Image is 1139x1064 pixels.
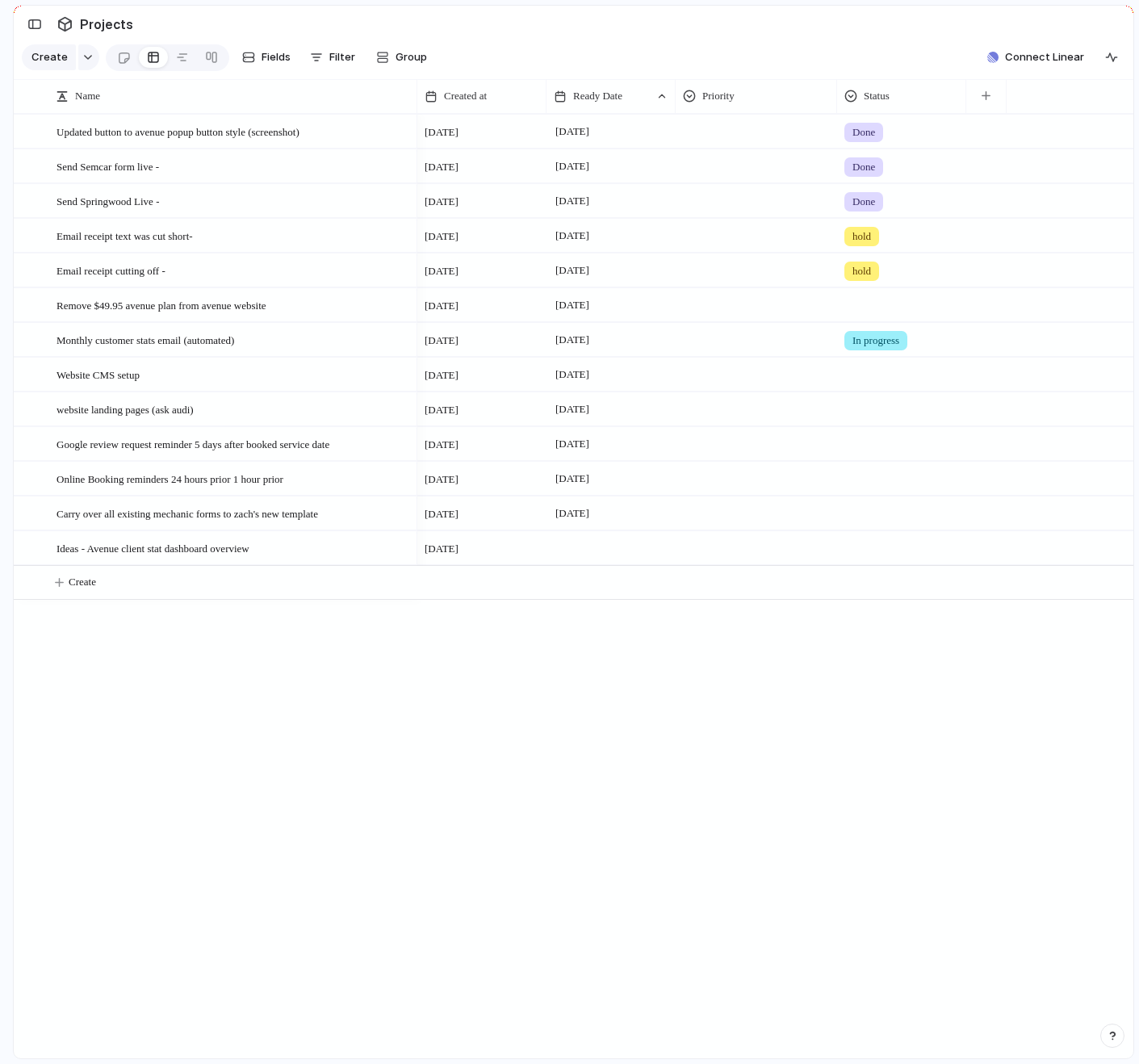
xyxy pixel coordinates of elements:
[329,49,355,65] span: Filter
[702,88,735,104] span: Priority
[57,226,193,245] span: Email receipt text was cut short-
[425,367,459,383] span: [DATE]
[425,402,459,418] span: [DATE]
[75,88,100,104] span: Name
[425,194,459,210] span: [DATE]
[1005,49,1084,65] span: Connect Linear
[57,434,329,453] span: Google review request reminder 5 days after booked service date
[57,157,159,175] span: Send Semcar form live -
[425,471,459,488] span: [DATE]
[551,434,593,454] span: [DATE]
[368,44,435,70] button: Group
[551,261,593,280] span: [DATE]
[425,298,459,314] span: [DATE]
[31,49,68,65] span: Create
[852,333,899,349] span: In progress
[425,506,459,522] span: [DATE]
[852,228,871,245] span: hold
[551,226,593,245] span: [DATE]
[57,330,234,349] span: Monthly customer stats email (automated)
[425,437,459,453] span: [DATE]
[57,538,249,557] span: Ideas - Avenue client stat dashboard overview
[22,44,76,70] button: Create
[396,49,427,65] span: Group
[304,44,362,70] button: Filter
[425,541,459,557] span: [DATE]
[852,159,875,175] span: Done
[852,194,875,210] span: Done
[551,504,593,523] span: [DATE]
[57,469,283,488] span: Online Booking reminders 24 hours prior 1 hour prior
[425,333,459,349] span: [DATE]
[57,400,194,418] span: website landing pages (ask audi)
[981,45,1091,69] button: Connect Linear
[551,191,593,211] span: [DATE]
[852,124,875,140] span: Done
[57,504,318,522] span: Carry over all existing mechanic forms to zach's new template
[236,44,297,70] button: Fields
[551,400,593,419] span: [DATE]
[57,191,159,210] span: Send Springwood Live -
[444,88,487,104] span: Created at
[57,122,299,140] span: Updated button to avenue popup button style (screenshot)
[57,261,165,279] span: Email receipt cutting off -
[573,88,622,104] span: Ready Date
[551,469,593,488] span: [DATE]
[77,10,136,39] span: Projects
[425,263,459,279] span: [DATE]
[551,157,593,176] span: [DATE]
[551,330,593,350] span: [DATE]
[262,49,291,65] span: Fields
[864,88,890,104] span: Status
[551,365,593,384] span: [DATE]
[57,365,140,383] span: Website CMS setup
[425,124,459,140] span: [DATE]
[852,263,871,279] span: hold
[425,159,459,175] span: [DATE]
[57,295,266,314] span: Remove $49.95 avenue plan from avenue website
[69,574,96,590] span: Create
[425,228,459,245] span: [DATE]
[551,122,593,141] span: [DATE]
[551,295,593,315] span: [DATE]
